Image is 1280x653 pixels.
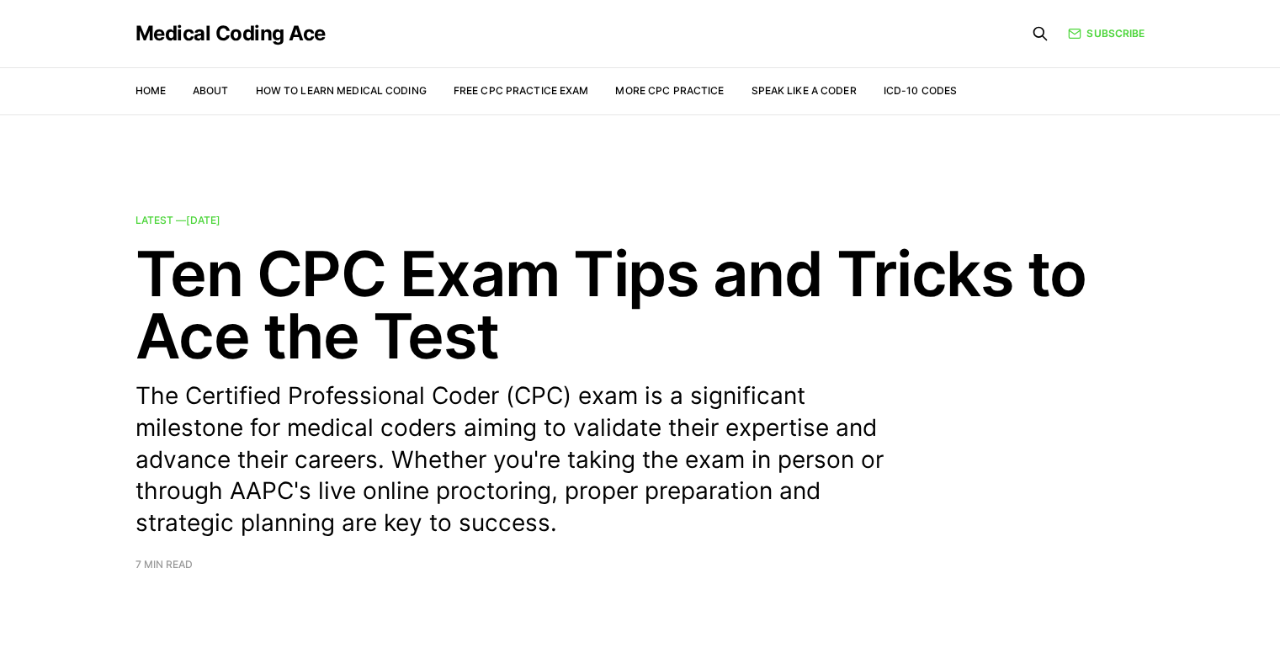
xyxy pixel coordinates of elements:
a: How to Learn Medical Coding [256,84,427,97]
a: Home [135,84,166,97]
a: Latest —[DATE] Ten CPC Exam Tips and Tricks to Ace the Test The Certified Professional Coder (CPC... [135,215,1145,570]
time: [DATE] [186,214,220,226]
a: More CPC Practice [615,84,724,97]
a: Medical Coding Ace [135,24,326,44]
span: 7 min read [135,560,193,570]
a: Subscribe [1068,25,1145,41]
p: The Certified Professional Coder (CPC) exam is a significant milestone for medical coders aiming ... [135,380,910,539]
a: Free CPC Practice Exam [454,84,589,97]
a: ICD-10 Codes [884,84,957,97]
a: About [193,84,229,97]
span: Latest — [135,214,220,226]
h2: Ten CPC Exam Tips and Tricks to Ace the Test [135,242,1145,367]
a: Speak Like a Coder [752,84,857,97]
